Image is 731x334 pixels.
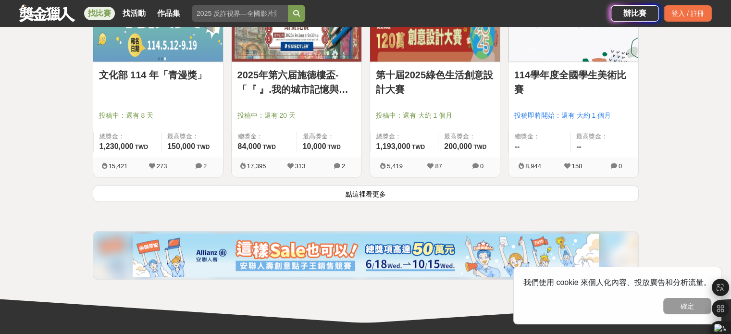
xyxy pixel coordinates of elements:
[480,162,483,170] span: 0
[303,142,326,150] span: 10,000
[664,5,712,22] div: 登入 / 註冊
[412,144,425,150] span: TWD
[473,144,486,150] span: TWD
[237,68,356,97] a: 2025年第六届施德樓盃-「『 』.我的城市記憶與鄉愁」繪畫比賽
[303,132,356,141] span: 最高獎金：
[203,162,207,170] span: 2
[99,142,134,150] span: 1,230,000
[444,142,472,150] span: 200,000
[167,132,217,141] span: 最高獎金：
[99,111,217,121] span: 投稿中：還有 8 天
[611,5,659,22] a: 辦比賽
[523,278,711,286] span: 我們使用 cookie 來個人化內容、投放廣告和分析流量。
[238,132,291,141] span: 總獎金：
[515,142,520,150] span: --
[435,162,442,170] span: 87
[576,142,582,150] span: --
[376,142,410,150] span: 1,193,000
[576,132,632,141] span: 最高獎金：
[327,144,340,150] span: TWD
[119,7,149,20] a: 找活動
[619,162,622,170] span: 0
[262,144,275,150] span: TWD
[84,7,115,20] a: 找比賽
[99,68,217,82] a: 文化部 114 年「青漫獎」
[197,144,210,150] span: TWD
[167,142,195,150] span: 150,000
[135,144,148,150] span: TWD
[663,298,711,314] button: 確定
[376,68,494,97] a: 第十屆2025綠色生活創意設計大賽
[93,185,639,202] button: 點這裡看更多
[99,132,156,141] span: 總獎金：
[444,132,494,141] span: 最高獎金：
[514,111,632,121] span: 投稿即將開始：還有 大約 1 個月
[376,132,433,141] span: 總獎金：
[157,162,167,170] span: 273
[247,162,266,170] span: 17,395
[514,68,632,97] a: 114學年度全國學生美術比賽
[153,7,184,20] a: 作品集
[237,111,356,121] span: 投稿中：還有 20 天
[295,162,306,170] span: 313
[515,132,565,141] span: 總獎金：
[572,162,582,170] span: 158
[192,5,288,22] input: 2025 反詐視界—全國影片競賽
[376,111,494,121] span: 投稿中：還有 大約 1 個月
[525,162,541,170] span: 8,944
[387,162,403,170] span: 5,419
[342,162,345,170] span: 2
[109,162,128,170] span: 15,421
[238,142,261,150] span: 84,000
[133,234,599,277] img: cf4fb443-4ad2-4338-9fa3-b46b0bf5d316.png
